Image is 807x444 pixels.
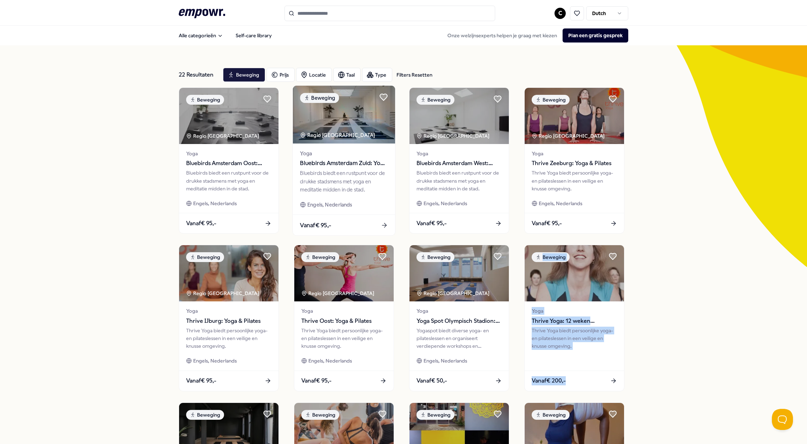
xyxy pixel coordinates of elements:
[186,410,224,420] div: Beweging
[532,376,566,385] span: Vanaf € 200,-
[532,150,617,157] span: Yoga
[409,245,509,391] a: package imageBewegingRegio [GEOGRAPHIC_DATA] YogaYoga Spot Olympisch Stadion: Yoga & PilatesYogas...
[416,327,502,350] div: Yogaspot biedt diverse yoga- en pilateslessen en organiseert verdiepende workshops en cursussen.
[539,200,582,207] span: Engels, Nederlands
[416,95,454,105] div: Beweging
[293,85,396,236] a: package imageBewegingRegio [GEOGRAPHIC_DATA] YogaBluebirds Amsterdam Zuid: Yoga & WelzijnBluebird...
[333,68,361,82] button: Taal
[186,307,271,315] span: Yoga
[179,87,279,234] a: package imageBewegingRegio [GEOGRAPHIC_DATA] YogaBluebirds Amsterdam Oost: Yoga & WelzijnBluebird...
[424,200,467,207] span: Engels, Nederlands
[267,68,295,82] button: Prijs
[301,376,332,385] span: Vanaf € 95,-
[416,169,502,192] div: Bluebirds biedt een rustpunt voor de drukke stadsmens met yoga en meditatie midden in de stad.
[186,169,271,192] div: Bluebirds biedt een rustpunt voor de drukke stadsmens met yoga en meditatie midden in de stad.
[307,201,352,209] span: Engels, Nederlands
[532,327,617,350] div: Thrive Yoga biedt persoonlijke yoga- en pilateslessen in een veilige en knusse omgeving.
[186,316,271,326] span: Thrive IJburg: Yoga & Pilates
[424,357,467,365] span: Engels, Nederlands
[293,86,395,144] img: package image
[179,245,278,301] img: package image
[301,410,339,420] div: Beweging
[416,316,502,326] span: Yoga Spot Olympisch Stadion: Yoga & Pilates
[525,245,624,301] img: package image
[396,71,432,79] div: Filters Resetten
[532,95,570,105] div: Beweging
[301,252,339,262] div: Beweging
[563,28,628,43] button: Plan een gratis gesprek
[532,169,617,192] div: Thrive Yoga biedt persoonlijke yoga- en pilateslessen in een veilige en knusse omgeving.
[300,149,388,157] span: Yoga
[186,132,260,140] div: Regio [GEOGRAPHIC_DATA]
[186,327,271,350] div: Thrive Yoga biedt persoonlijke yoga- en pilateslessen in een veilige en knusse omgeving.
[524,245,624,391] a: package imageBewegingYogaThrive Yoga: 12 weken zwangerschapsyogaThrive Yoga biedt persoonlijke yo...
[186,252,224,262] div: Beweging
[186,289,260,297] div: Regio [GEOGRAPHIC_DATA]
[416,252,454,262] div: Beweging
[525,88,624,144] img: package image
[179,245,279,391] a: package imageBewegingRegio [GEOGRAPHIC_DATA] YogaThrive IJburg: Yoga & PilatesThrive Yoga biedt p...
[179,88,278,144] img: package image
[186,376,216,385] span: Vanaf € 95,-
[442,28,628,43] div: Onze welzijnsexperts helpen je graag met kiezen
[532,219,562,228] span: Vanaf € 95,-
[223,68,265,82] button: Beweging
[416,219,447,228] span: Vanaf € 95,-
[409,88,509,144] img: package image
[173,28,229,43] button: Alle categorieën
[416,132,491,140] div: Regio [GEOGRAPHIC_DATA]
[301,307,387,315] span: Yoga
[300,169,388,194] div: Bluebirds biedt een rustpunt voor de drukke stadsmens met yoga en meditatie midden in de stad.
[301,289,375,297] div: Regio [GEOGRAPHIC_DATA]
[179,68,217,82] div: 22 Resultaten
[772,409,793,430] iframe: Help Scout Beacon - Open
[294,245,394,391] a: package imageBewegingRegio [GEOGRAPHIC_DATA] YogaThrive Oost: Yoga & PilatesThrive Yoga biedt per...
[555,8,566,19] button: C
[362,68,392,82] button: Type
[532,307,617,315] span: Yoga
[300,93,339,103] div: Beweging
[416,376,447,385] span: Vanaf € 50,-
[193,200,237,207] span: Engels, Nederlands
[532,159,617,168] span: Thrive Zeeburg: Yoga & Pilates
[193,357,237,365] span: Engels, Nederlands
[308,357,352,365] span: Engels, Nederlands
[416,289,491,297] div: Regio [GEOGRAPHIC_DATA]
[416,410,454,420] div: Beweging
[409,87,509,234] a: package imageBewegingRegio [GEOGRAPHIC_DATA] YogaBluebirds Amsterdam West: Yoga & WelzijnBluebird...
[284,6,495,21] input: Search for products, categories or subcategories
[186,219,216,228] span: Vanaf € 95,-
[532,132,606,140] div: Regio [GEOGRAPHIC_DATA]
[300,221,331,230] span: Vanaf € 95,-
[300,159,388,168] span: Bluebirds Amsterdam Zuid: Yoga & Welzijn
[294,245,394,301] img: package image
[296,68,332,82] button: Locatie
[186,150,271,157] span: Yoga
[532,410,570,420] div: Beweging
[301,316,387,326] span: Thrive Oost: Yoga & Pilates
[532,252,570,262] div: Beweging
[186,95,224,105] div: Beweging
[409,245,509,301] img: package image
[416,150,502,157] span: Yoga
[300,131,376,139] div: Regio [GEOGRAPHIC_DATA]
[416,159,502,168] span: Bluebirds Amsterdam West: Yoga & Welzijn
[173,28,277,43] nav: Main
[524,87,624,234] a: package imageBewegingRegio [GEOGRAPHIC_DATA] YogaThrive Zeeburg: Yoga & PilatesThrive Yoga biedt ...
[532,316,617,326] span: Thrive Yoga: 12 weken zwangerschapsyoga
[301,327,387,350] div: Thrive Yoga biedt persoonlijke yoga- en pilateslessen in een veilige en knusse omgeving.
[416,307,502,315] span: Yoga
[186,159,271,168] span: Bluebirds Amsterdam Oost: Yoga & Welzijn
[230,28,277,43] a: Self-care library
